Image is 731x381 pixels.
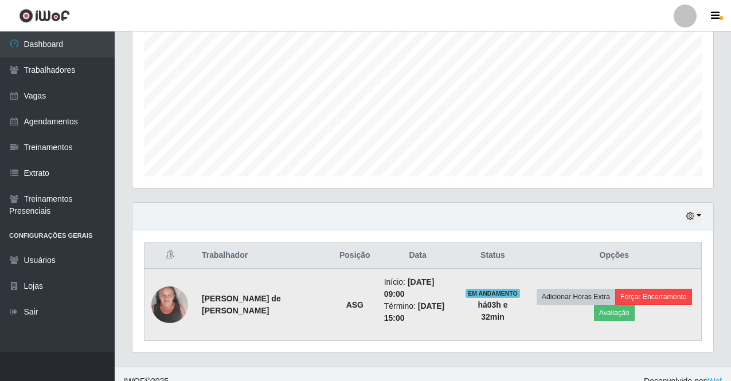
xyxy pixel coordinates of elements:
li: Início: [384,276,452,300]
strong: ASG [346,300,363,309]
span: EM ANDAMENTO [466,289,520,298]
th: Opções [527,242,701,269]
button: Forçar Encerramento [615,289,692,305]
time: [DATE] 09:00 [384,277,435,298]
li: Término: [384,300,452,324]
strong: há 03 h e 32 min [478,300,507,321]
button: Avaliação [594,305,635,321]
button: Adicionar Horas Extra [537,289,615,305]
th: Data [377,242,459,269]
th: Posição [333,242,377,269]
img: 1737544290674.jpeg [151,280,188,329]
th: Trabalhador [195,242,333,269]
img: CoreUI Logo [19,9,70,23]
th: Status [458,242,527,269]
strong: [PERSON_NAME] de [PERSON_NAME] [202,294,281,315]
